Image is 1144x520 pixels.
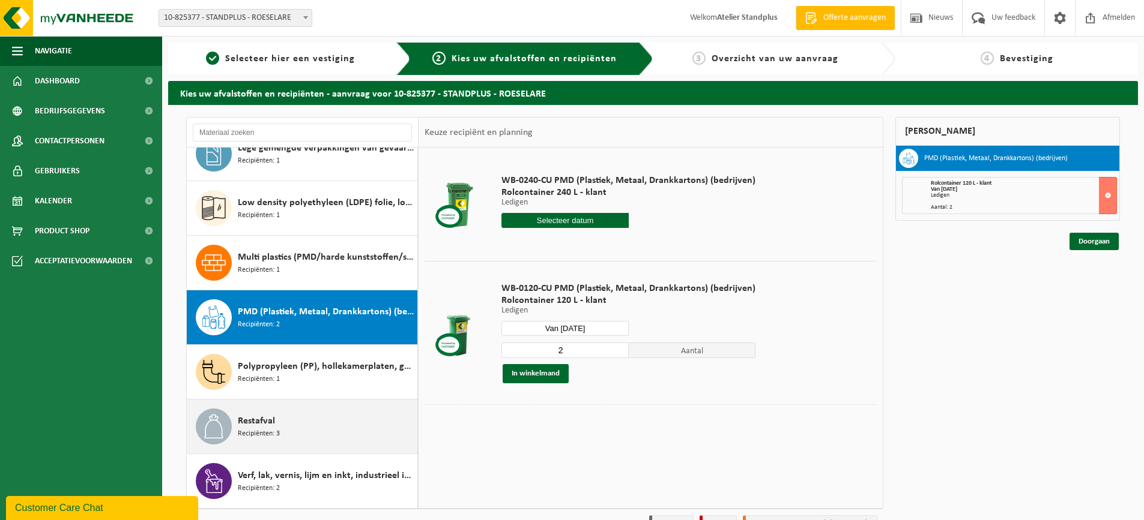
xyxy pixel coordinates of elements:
span: Aantal [629,342,756,358]
span: Restafval [238,414,275,428]
button: Verf, lak, vernis, lijm en inkt, industrieel in kleinverpakking Recipiënten: 2 [187,454,418,508]
span: PMD (Plastiek, Metaal, Drankkartons) (bedrijven) [238,305,414,319]
span: Bevestiging [1000,54,1053,64]
span: Recipiënten: 1 [238,374,280,385]
span: 3 [692,52,706,65]
input: Selecteer datum [501,321,629,336]
strong: Van [DATE] [931,186,957,193]
span: Low density polyethyleen (LDPE) folie, los, gekleurd [238,196,414,210]
span: Recipiënten: 1 [238,210,280,221]
span: Kies uw afvalstoffen en recipiënten [452,54,617,64]
span: Recipiënten: 3 [238,428,280,440]
span: Navigatie [35,36,72,66]
span: Overzicht van uw aanvraag [712,54,838,64]
span: Verf, lak, vernis, lijm en inkt, industrieel in kleinverpakking [238,468,414,483]
button: Low density polyethyleen (LDPE) folie, los, gekleurd Recipiënten: 1 [187,181,418,236]
strong: Atelier Standplus [717,13,778,22]
span: 2 [432,52,446,65]
span: Recipiënten: 2 [238,483,280,494]
span: Contactpersonen [35,126,104,156]
span: Product Shop [35,216,89,246]
span: Rolcontainer 120 L - klant [931,180,991,187]
span: Rolcontainer 120 L - klant [501,294,755,306]
button: Multi plastics (PMD/harde kunststoffen/spanbanden/EPS/folie naturel/folie gemengd) Recipiënten: 1 [187,236,418,290]
input: Selecteer datum [501,213,629,228]
span: Polypropyleen (PP), hollekamerplaten, gekleurd [238,359,414,374]
span: Selecteer hier een vestiging [225,54,355,64]
span: Recipiënten: 2 [238,319,280,330]
button: PMD (Plastiek, Metaal, Drankkartons) (bedrijven) Recipiënten: 2 [187,290,418,345]
span: Recipiënten: 1 [238,155,280,167]
button: Restafval Recipiënten: 3 [187,399,418,454]
span: Lege gemengde verpakkingen van gevaarlijke stoffen [238,141,414,155]
span: Acceptatievoorwaarden [35,246,132,276]
a: Doorgaan [1070,233,1119,250]
span: Rolcontainer 240 L - klant [501,187,755,199]
p: Ledigen [501,199,755,207]
span: Recipiënten: 1 [238,264,280,276]
span: Bedrijfsgegevens [35,96,105,126]
div: [PERSON_NAME] [895,117,1120,146]
div: Aantal: 2 [931,205,1116,211]
span: 10-825377 - STANDPLUS - ROESELARE [159,10,312,26]
span: 4 [981,52,994,65]
h2: Kies uw afvalstoffen en recipiënten - aanvraag voor 10-825377 - STANDPLUS - ROESELARE [168,81,1138,104]
p: Ledigen [501,306,755,315]
div: Ledigen [931,193,1116,199]
button: Lege gemengde verpakkingen van gevaarlijke stoffen Recipiënten: 1 [187,127,418,181]
h3: PMD (Plastiek, Metaal, Drankkartons) (bedrijven) [924,149,1068,168]
span: WB-0120-CU PMD (Plastiek, Metaal, Drankkartons) (bedrijven) [501,282,755,294]
span: Kalender [35,186,72,216]
span: WB-0240-CU PMD (Plastiek, Metaal, Drankkartons) (bedrijven) [501,175,755,187]
span: Offerte aanvragen [820,12,889,24]
span: Dashboard [35,66,80,96]
span: 10-825377 - STANDPLUS - ROESELARE [159,9,312,27]
a: 1Selecteer hier een vestiging [174,52,387,66]
button: In winkelmand [503,364,569,383]
button: Polypropyleen (PP), hollekamerplaten, gekleurd Recipiënten: 1 [187,345,418,399]
span: Multi plastics (PMD/harde kunststoffen/spanbanden/EPS/folie naturel/folie gemengd) [238,250,414,264]
a: Offerte aanvragen [796,6,895,30]
div: Keuze recipiënt en planning [419,118,539,148]
iframe: chat widget [6,494,201,520]
span: 1 [206,52,219,65]
input: Materiaal zoeken [193,124,412,142]
span: Gebruikers [35,156,80,186]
